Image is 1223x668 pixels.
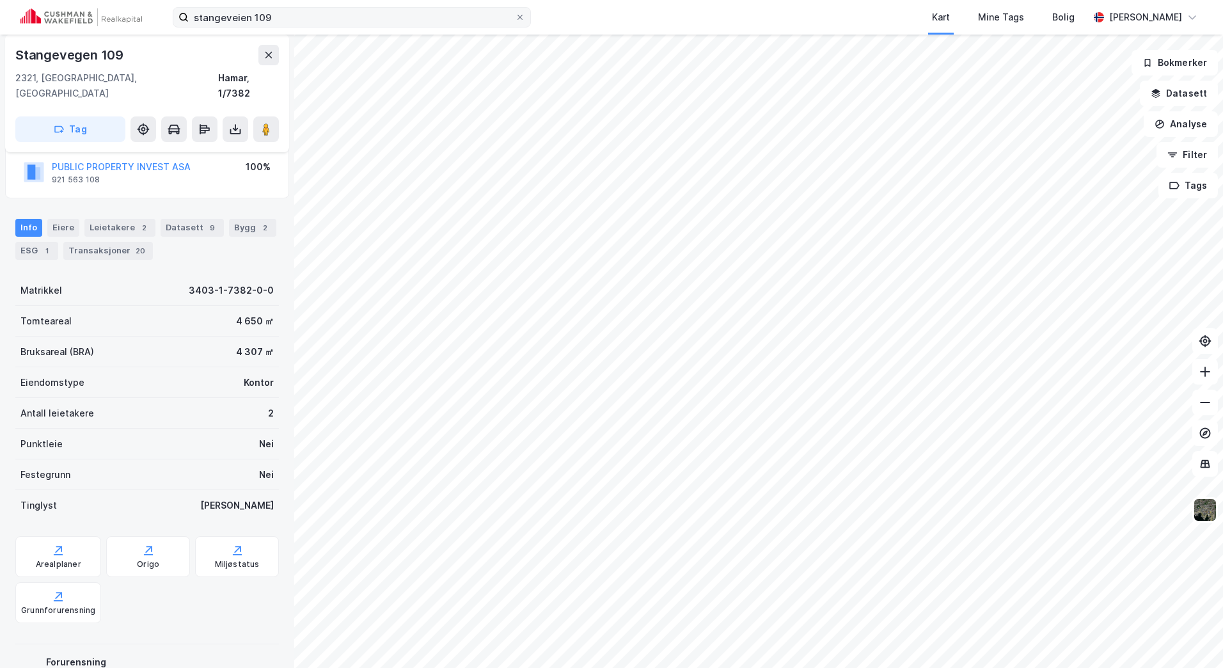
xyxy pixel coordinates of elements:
[259,467,274,482] div: Nei
[1109,10,1182,25] div: [PERSON_NAME]
[20,467,70,482] div: Festegrunn
[259,436,274,452] div: Nei
[229,219,276,237] div: Bygg
[244,375,274,390] div: Kontor
[36,559,81,569] div: Arealplaner
[47,219,79,237] div: Eiere
[189,8,515,27] input: Søk på adresse, matrikkel, gårdeiere, leietakere eller personer
[246,159,271,175] div: 100%
[1140,81,1218,106] button: Datasett
[1159,607,1223,668] div: Kontrollprogram for chat
[1144,111,1218,137] button: Analyse
[1052,10,1075,25] div: Bolig
[1193,498,1217,522] img: 9k=
[236,314,274,329] div: 4 650 ㎡
[21,605,95,616] div: Grunnforurensning
[932,10,950,25] div: Kart
[200,498,274,513] div: [PERSON_NAME]
[1159,607,1223,668] iframe: Chat Widget
[20,406,94,421] div: Antall leietakere
[20,314,72,329] div: Tomteareal
[137,559,159,569] div: Origo
[218,70,279,101] div: Hamar, 1/7382
[15,219,42,237] div: Info
[15,242,58,260] div: ESG
[133,244,148,257] div: 20
[20,344,94,360] div: Bruksareal (BRA)
[1132,50,1218,76] button: Bokmerker
[268,406,274,421] div: 2
[1156,142,1218,168] button: Filter
[20,436,63,452] div: Punktleie
[215,559,260,569] div: Miljøstatus
[138,221,150,234] div: 2
[52,175,100,185] div: 921 563 108
[63,242,153,260] div: Transaksjoner
[161,219,224,237] div: Datasett
[20,498,57,513] div: Tinglyst
[20,283,62,298] div: Matrikkel
[258,221,271,234] div: 2
[40,244,53,257] div: 1
[20,375,84,390] div: Eiendomstype
[189,283,274,298] div: 3403-1-7382-0-0
[1158,173,1218,198] button: Tags
[84,219,155,237] div: Leietakere
[20,8,142,26] img: cushman-wakefield-realkapital-logo.202ea83816669bd177139c58696a8fa1.svg
[15,70,218,101] div: 2321, [GEOGRAPHIC_DATA], [GEOGRAPHIC_DATA]
[236,344,274,360] div: 4 307 ㎡
[15,116,125,142] button: Tag
[15,45,126,65] div: Stangevegen 109
[206,221,219,234] div: 9
[978,10,1024,25] div: Mine Tags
